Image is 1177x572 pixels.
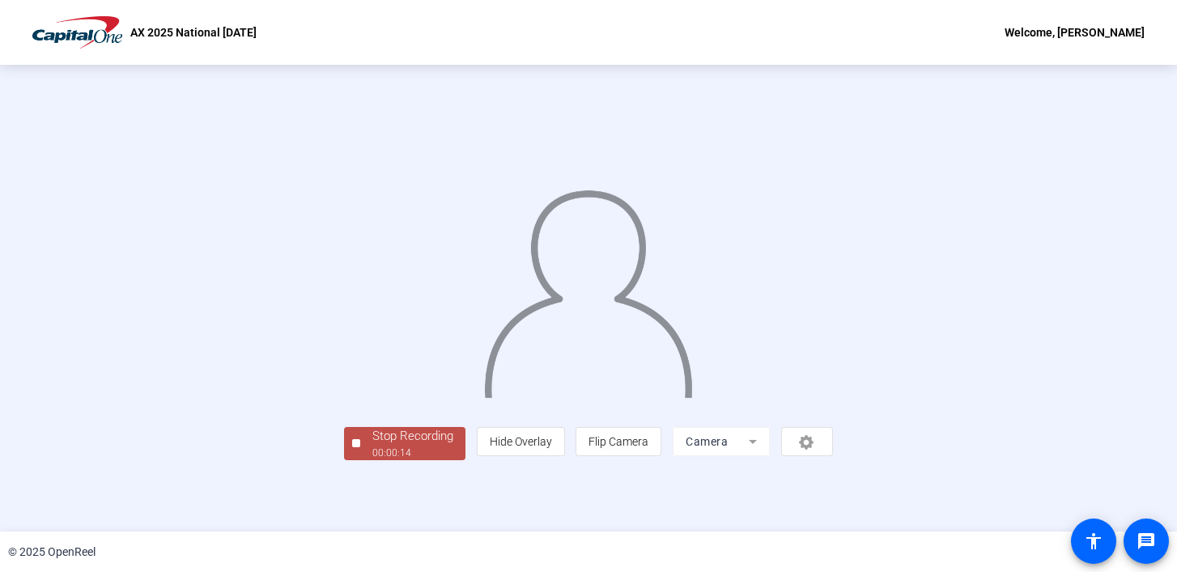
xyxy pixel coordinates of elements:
button: Flip Camera [576,427,661,456]
img: overlay [482,177,694,398]
mat-icon: accessibility [1084,531,1103,551]
div: Welcome, [PERSON_NAME] [1005,23,1145,42]
div: Stop Recording [372,427,453,446]
button: Hide Overlay [477,427,565,456]
span: Flip Camera [588,435,648,448]
span: Hide Overlay [490,435,552,448]
p: AX 2025 National [DATE] [130,23,257,42]
img: OpenReel logo [32,16,122,49]
mat-icon: message [1137,531,1156,551]
button: Stop Recording00:00:14 [344,427,465,460]
div: 00:00:14 [372,446,453,460]
div: © 2025 OpenReel [8,544,96,561]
